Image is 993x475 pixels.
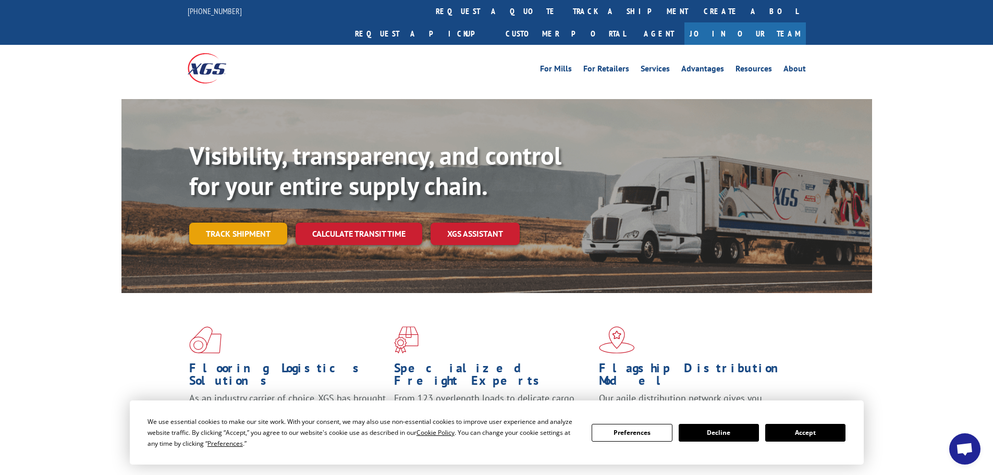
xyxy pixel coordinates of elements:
button: Decline [679,424,759,442]
a: Advantages [681,65,724,76]
button: Preferences [592,424,672,442]
a: Calculate transit time [296,223,422,245]
img: xgs-icon-flagship-distribution-model-red [599,326,635,354]
a: For Retailers [583,65,629,76]
div: We use essential cookies to make our site work. With your consent, we may also use non-essential ... [148,416,579,449]
a: About [783,65,806,76]
a: Resources [735,65,772,76]
a: Join Our Team [684,22,806,45]
h1: Flagship Distribution Model [599,362,796,392]
a: [PHONE_NUMBER] [188,6,242,16]
a: Services [641,65,670,76]
a: Request a pickup [347,22,498,45]
span: Preferences [207,439,243,448]
div: Cookie Consent Prompt [130,400,864,465]
a: For Mills [540,65,572,76]
img: xgs-icon-focused-on-flooring-red [394,326,419,354]
h1: Specialized Freight Experts [394,362,591,392]
h1: Flooring Logistics Solutions [189,362,386,392]
a: Track shipment [189,223,287,245]
a: Agent [633,22,684,45]
button: Accept [765,424,845,442]
a: XGS ASSISTANT [431,223,520,245]
a: Customer Portal [498,22,633,45]
div: Open chat [949,433,980,465]
img: xgs-icon-total-supply-chain-intelligence-red [189,326,222,354]
b: Visibility, transparency, and control for your entire supply chain. [189,139,561,202]
span: As an industry carrier of choice, XGS has brought innovation and dedication to flooring logistics... [189,392,386,429]
span: Our agile distribution network gives you nationwide inventory management on demand. [599,392,791,417]
span: Cookie Policy [416,428,455,437]
p: From 123 overlength loads to delicate cargo, our experienced staff knows the best way to move you... [394,392,591,439]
